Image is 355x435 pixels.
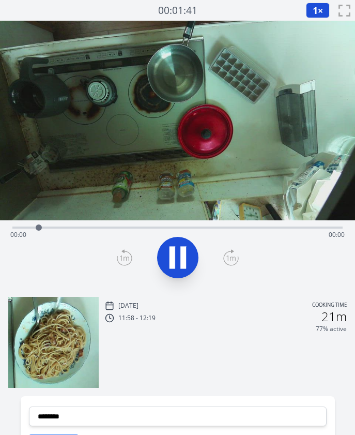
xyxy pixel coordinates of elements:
span: 00:00 [10,230,26,239]
span: 1 [313,4,318,17]
img: 250826025850_thumb.jpeg [8,297,99,387]
a: 00:01:41 [158,3,197,18]
p: 77% active [316,325,347,333]
p: 11:58 - 12:19 [118,314,156,322]
p: Cooking time [312,301,347,310]
h2: 21m [321,310,347,323]
button: 1× [306,3,330,18]
span: 00:00 [329,230,345,239]
p: [DATE] [118,302,138,310]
